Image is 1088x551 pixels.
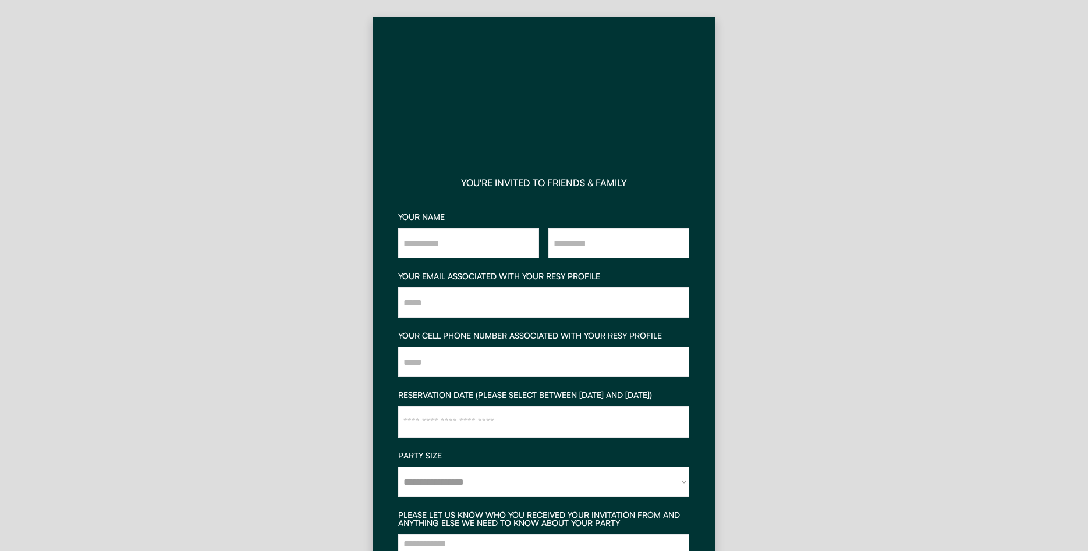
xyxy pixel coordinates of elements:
div: RESERVATION DATE (PLEASE SELECT BETWEEN [DATE] AND [DATE]) [398,391,689,399]
div: PARTY SIZE [398,452,689,460]
div: PLEASE LET US KNOW WHO YOU RECEIVED YOUR INVITATION FROM AND ANYTHING ELSE WE NEED TO KNOW ABOUT ... [398,511,689,527]
div: YOUR EMAIL ASSOCIATED WITH YOUR RESY PROFILE [398,272,689,280]
img: yH5BAEAAAAALAAAAAABAAEAAAIBRAA7 [486,43,603,159]
div: YOUR NAME [398,213,689,221]
div: YOU'RE INVITED TO FRIENDS & FAMILY [461,178,627,187]
div: YOUR CELL PHONE NUMBER ASSOCIATED WITH YOUR RESY PROFILE [398,332,689,340]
